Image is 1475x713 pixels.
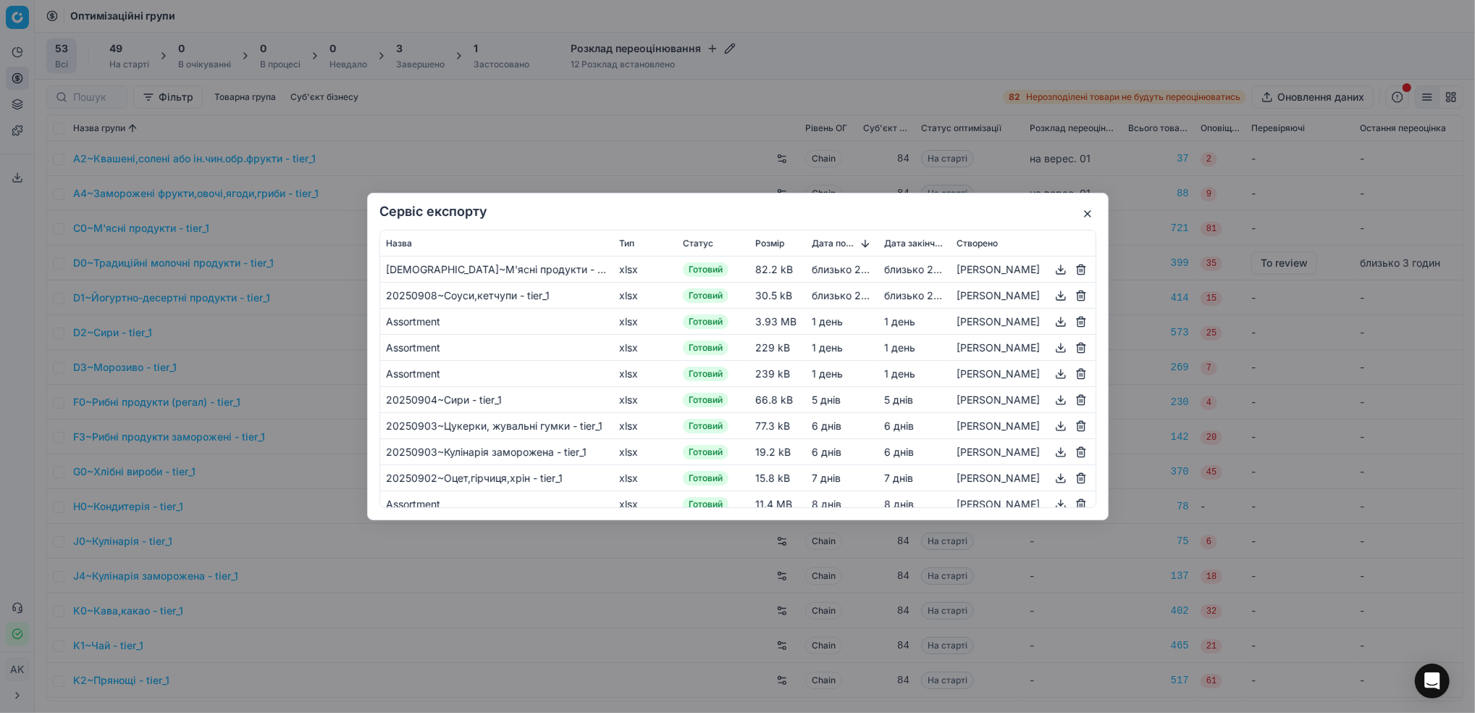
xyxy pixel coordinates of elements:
div: 20250903~Цукерки, жувальні гумки - tier_1 [386,419,608,433]
div: 15.8 kB [755,471,800,485]
span: 5 днів [812,393,841,406]
div: xlsx [619,393,671,407]
span: 6 днів [812,420,841,432]
span: 7 днів [812,472,841,484]
div: 3.93 MB [755,314,800,329]
span: близько 21 години [884,289,975,301]
span: Готовий [683,367,728,381]
div: [PERSON_NAME] [957,261,1090,278]
div: [DEMOGRAPHIC_DATA]~М'ясні продукти - tier_1 [386,262,608,277]
div: [PERSON_NAME] [957,391,1090,409]
div: 20250904~Сири - tier_1 [386,393,608,407]
div: 82.2 kB [755,262,800,277]
div: [PERSON_NAME] [957,287,1090,304]
div: [PERSON_NAME] [957,443,1090,461]
span: Готовий [683,445,728,459]
div: [PERSON_NAME] [957,313,1090,330]
div: xlsx [619,288,671,303]
span: Створено [957,238,998,249]
span: 1 день [812,367,843,380]
div: [PERSON_NAME] [957,365,1090,383]
span: 7 днів [884,472,913,484]
h2: Сервіс експорту [379,205,1096,218]
div: [PERSON_NAME] [957,339,1090,356]
button: Sorted by Дата початку descending [858,236,873,251]
div: 19.2 kB [755,445,800,459]
div: xlsx [619,367,671,381]
span: Готовий [683,471,728,485]
span: Розмір [755,238,784,249]
div: 20250902~Оцет,гірчиця,хрін - tier_1 [386,471,608,485]
span: Назва [386,238,412,249]
span: 1 день [812,341,843,354]
div: Assortment [386,314,608,329]
div: [PERSON_NAME] [957,470,1090,487]
span: Готовий [683,497,728,512]
span: 1 день [884,367,915,380]
div: Assortment [386,497,608,512]
div: [PERSON_NAME] [957,496,1090,513]
div: Assortment [386,367,608,381]
span: 8 днів [884,498,914,510]
div: 30.5 kB [755,288,800,303]
span: 1 день [884,341,915,354]
span: близько 20 годин [884,263,971,275]
div: 66.8 kB [755,393,800,407]
div: [PERSON_NAME] [957,417,1090,435]
span: Дата закінчення [884,238,945,249]
div: 239 kB [755,367,800,381]
span: 1 день [812,315,843,328]
div: 11.4 MB [755,497,800,512]
span: 1 день [884,315,915,328]
div: 77.3 kB [755,419,800,433]
span: Тип [619,238,634,249]
span: 6 днів [812,446,841,458]
span: Готовий [683,314,728,329]
div: xlsx [619,341,671,355]
span: близько 20 годин [812,263,899,275]
div: xlsx [619,497,671,512]
span: Готовий [683,419,728,433]
span: 6 днів [884,446,914,458]
div: xlsx [619,471,671,485]
div: xlsx [619,445,671,459]
span: Готовий [683,341,728,355]
span: близько 21 години [812,289,902,301]
span: Готовий [683,393,728,407]
span: Готовий [683,262,728,277]
div: 20250903~Кулінарія заморожена - tier_1 [386,445,608,459]
span: Дата початку [812,238,858,249]
div: xlsx [619,262,671,277]
div: Assortment [386,341,608,355]
span: 6 днів [884,420,914,432]
div: 20250908~Соуси,кетчупи - tier_1 [386,288,608,303]
span: 8 днів [812,498,841,510]
div: xlsx [619,314,671,329]
div: 229 kB [755,341,800,355]
span: 5 днів [884,393,913,406]
span: Статус [683,238,713,249]
span: Готовий [683,288,728,303]
div: xlsx [619,419,671,433]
